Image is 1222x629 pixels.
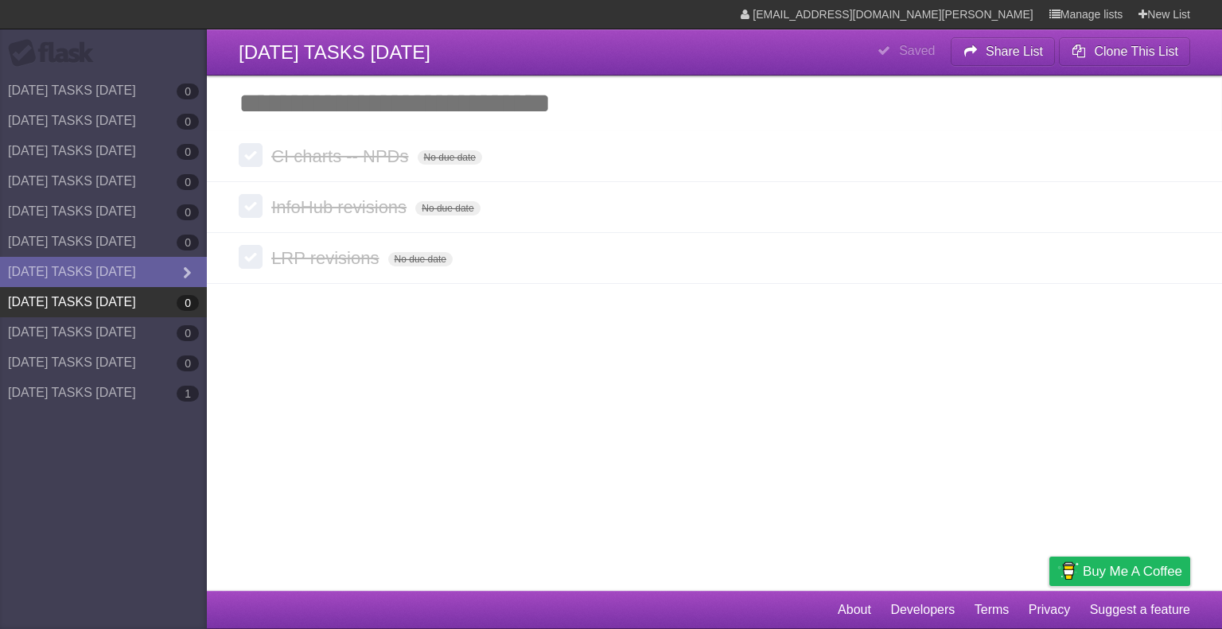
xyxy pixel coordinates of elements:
[899,44,935,57] b: Saved
[177,144,199,160] b: 0
[239,41,430,63] span: [DATE] TASKS [DATE]
[239,245,263,269] label: Done
[239,194,263,218] label: Done
[838,595,871,625] a: About
[177,386,199,402] b: 1
[1094,45,1178,58] b: Clone This List
[8,39,103,68] div: Flask
[177,295,199,311] b: 0
[1057,557,1079,584] img: Buy me a coffee
[177,174,199,190] b: 0
[951,37,1056,66] button: Share List
[271,248,383,268] span: LRP revisions
[975,595,1010,625] a: Terms
[239,143,263,167] label: Done
[1049,557,1190,586] a: Buy me a coffee
[418,150,482,165] span: No due date
[1059,37,1190,66] button: Clone This List
[177,83,199,99] b: 0
[415,201,480,215] span: No due date
[177,204,199,220] b: 0
[1029,595,1070,625] a: Privacy
[986,45,1043,58] b: Share List
[890,595,955,625] a: Developers
[271,146,412,166] span: CI charts -- NPDs
[177,114,199,130] b: 0
[388,252,453,266] span: No due date
[177,325,199,341] b: 0
[271,197,411,217] span: InfoHub revisions
[177,235,199,250] b: 0
[1090,595,1190,625] a: Suggest a feature
[177,355,199,371] b: 0
[1083,557,1182,585] span: Buy me a coffee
